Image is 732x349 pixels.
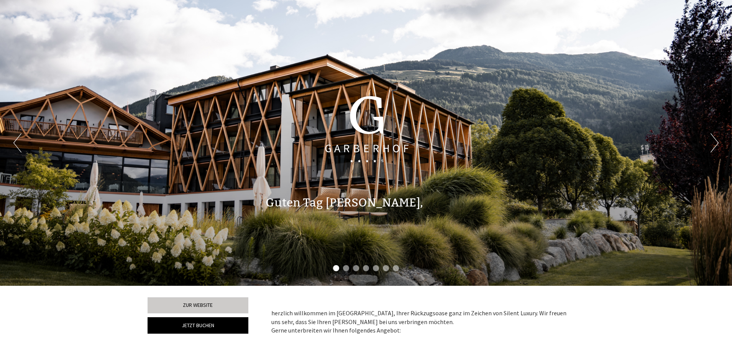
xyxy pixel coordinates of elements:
[266,197,423,209] h1: Guten Tag [PERSON_NAME],
[711,133,719,152] button: Next
[148,297,248,313] a: Zur Website
[271,309,573,335] p: herzlich willkommen im [GEOGRAPHIC_DATA], Ihrer Rückzugsoase ganz im Zeichen von Silent Luxury. W...
[148,317,248,334] a: Jetzt buchen
[13,133,21,152] button: Previous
